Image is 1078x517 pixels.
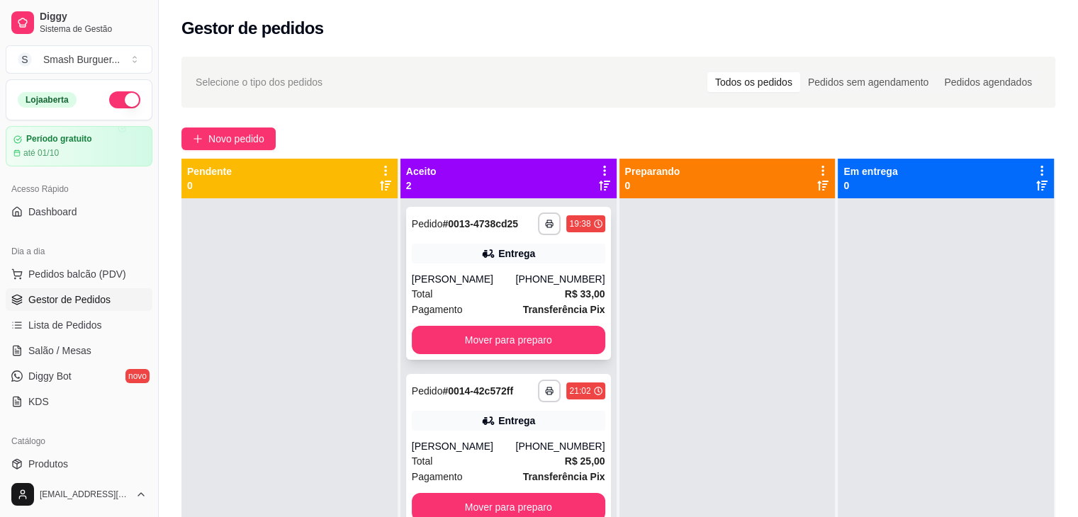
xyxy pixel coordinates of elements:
span: plus [193,134,203,144]
p: Preparando [625,164,680,178]
div: Dia a dia [6,240,152,263]
span: S [18,52,32,67]
strong: R$ 25,00 [565,455,605,467]
span: Selecione o tipo dos pedidos [196,74,322,90]
a: Diggy Botnovo [6,365,152,387]
span: [EMAIL_ADDRESS][DOMAIN_NAME] [40,489,130,500]
span: Novo pedido [208,131,264,147]
div: [PHONE_NUMBER] [515,439,605,453]
strong: R$ 33,00 [565,288,605,300]
p: 2 [406,178,437,193]
span: Sistema de Gestão [40,23,147,35]
span: Pagamento [412,302,463,317]
button: Pedidos balcão (PDV) [6,263,152,285]
div: [PERSON_NAME] [412,272,516,286]
p: Aceito [406,164,437,178]
span: Salão / Mesas [28,343,91,358]
span: Dashboard [28,205,77,219]
button: Novo pedido [181,127,276,150]
p: 0 [187,178,232,193]
strong: Transferência Pix [523,304,605,315]
strong: Transferência Pix [523,471,605,482]
strong: # 0013-4738cd25 [442,218,518,229]
a: Dashboard [6,200,152,223]
span: Gestor de Pedidos [28,292,111,307]
span: Pedido [412,218,443,229]
div: 19:38 [569,218,590,229]
div: [PHONE_NUMBER] [515,272,605,286]
span: Diggy [40,11,147,23]
div: Entrega [498,414,535,428]
span: Diggy Bot [28,369,72,383]
a: Lista de Pedidos [6,314,152,336]
article: até 01/10 [23,147,59,159]
h2: Gestor de pedidos [181,17,324,40]
button: Select a team [6,45,152,74]
div: Catálogo [6,430,152,453]
p: 0 [625,178,680,193]
a: Produtos [6,453,152,475]
div: [PERSON_NAME] [412,439,516,453]
strong: # 0014-42c572ff [442,385,513,397]
div: Acesso Rápido [6,178,152,200]
div: Pedidos sem agendamento [800,72,936,92]
a: Salão / Mesas [6,339,152,362]
div: 21:02 [569,385,590,397]
span: KDS [28,394,49,409]
div: Loja aberta [18,92,77,108]
p: 0 [843,178,897,193]
p: Pendente [187,164,232,178]
span: Lista de Pedidos [28,318,102,332]
div: Pedidos agendados [936,72,1040,92]
a: KDS [6,390,152,413]
span: Pagamento [412,469,463,484]
span: Pedido [412,385,443,397]
span: Total [412,453,433,469]
button: [EMAIL_ADDRESS][DOMAIN_NAME] [6,477,152,511]
article: Período gratuito [26,134,92,144]
div: Entrega [498,246,535,261]
button: Alterar Status [109,91,140,108]
a: Gestor de Pedidos [6,288,152,311]
a: DiggySistema de Gestão [6,6,152,40]
span: Produtos [28,457,68,471]
p: Em entrega [843,164,897,178]
a: Período gratuitoaté 01/10 [6,126,152,166]
div: Todos os pedidos [707,72,800,92]
div: Smash Burguer ... [43,52,120,67]
span: Pedidos balcão (PDV) [28,267,126,281]
span: Total [412,286,433,302]
button: Mover para preparo [412,326,605,354]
